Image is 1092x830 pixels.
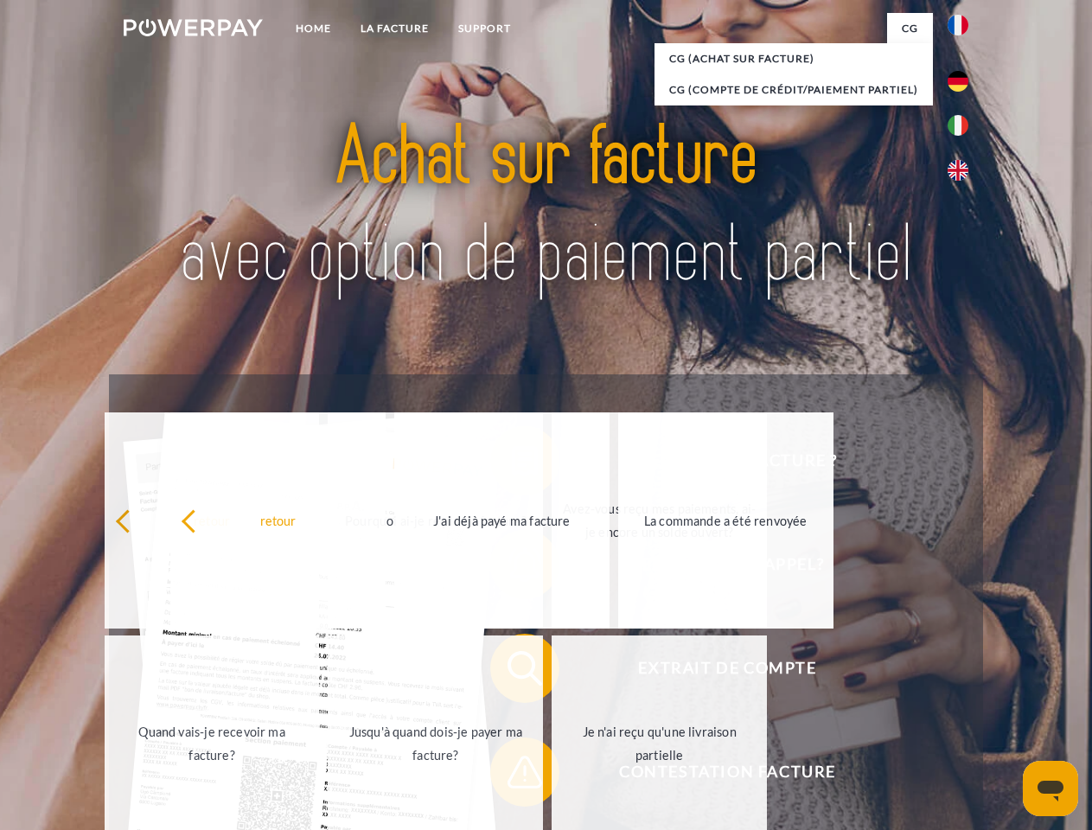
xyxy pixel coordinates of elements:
img: en [948,160,968,181]
img: fr [948,15,968,35]
div: retour [181,508,375,532]
a: LA FACTURE [346,13,444,44]
iframe: Bouton de lancement de la fenêtre de messagerie [1023,761,1078,816]
img: de [948,71,968,92]
a: CG [887,13,933,44]
div: J'ai déjà payé ma facture [405,508,599,532]
div: Je n'ai reçu qu'une livraison partielle [562,720,757,767]
a: CG (achat sur facture) [655,43,933,74]
div: Jusqu'à quand dois-je payer ma facture? [338,720,533,767]
img: it [948,115,968,136]
a: Home [281,13,346,44]
a: Support [444,13,526,44]
a: CG (Compte de crédit/paiement partiel) [655,74,933,105]
img: logo-powerpay-white.svg [124,19,263,36]
div: retour [115,508,310,532]
div: Quand vais-je recevoir ma facture? [115,720,310,767]
div: La commande a été renvoyée [629,508,823,532]
img: title-powerpay_fr.svg [165,83,927,331]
